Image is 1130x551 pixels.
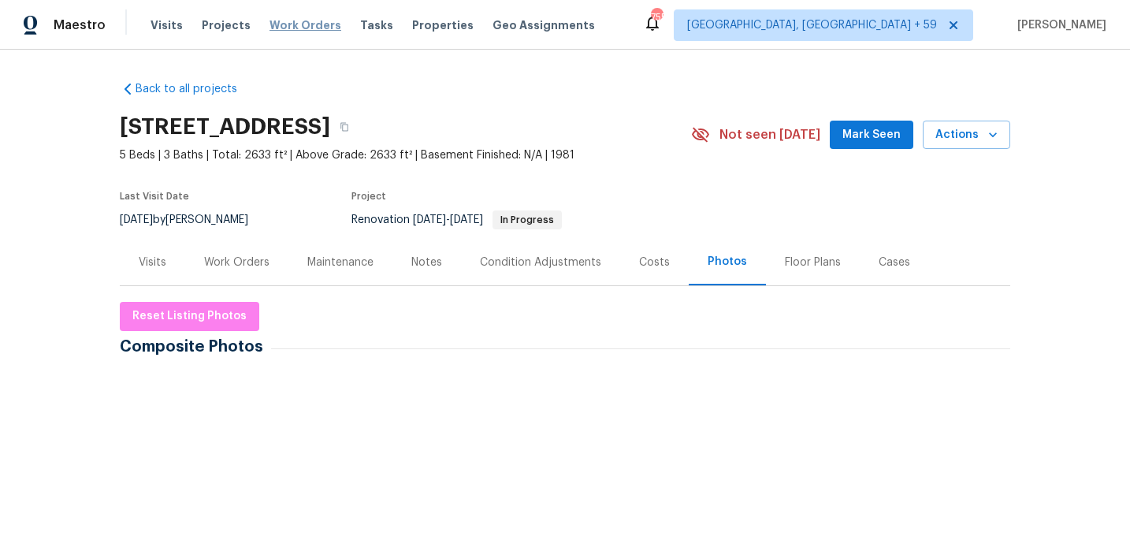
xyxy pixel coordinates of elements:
[120,81,271,97] a: Back to all projects
[450,214,483,225] span: [DATE]
[120,147,691,163] span: 5 Beds | 3 Baths | Total: 2633 ft² | Above Grade: 2633 ft² | Basement Finished: N/A | 1981
[307,255,374,270] div: Maintenance
[54,17,106,33] span: Maestro
[269,17,341,33] span: Work Orders
[120,210,267,229] div: by [PERSON_NAME]
[132,307,247,326] span: Reset Listing Photos
[120,214,153,225] span: [DATE]
[493,17,595,33] span: Geo Assignments
[120,339,271,355] span: Composite Photos
[719,127,820,143] span: Not seen [DATE]
[785,255,841,270] div: Floor Plans
[494,215,560,225] span: In Progress
[1011,17,1106,33] span: [PERSON_NAME]
[139,255,166,270] div: Visits
[120,119,330,135] h2: [STREET_ADDRESS]
[204,255,269,270] div: Work Orders
[639,255,670,270] div: Costs
[413,214,483,225] span: -
[935,125,998,145] span: Actions
[411,255,442,270] div: Notes
[480,255,601,270] div: Condition Adjustments
[412,17,474,33] span: Properties
[360,20,393,31] span: Tasks
[120,192,189,201] span: Last Visit Date
[120,302,259,331] button: Reset Listing Photos
[923,121,1010,150] button: Actions
[842,125,901,145] span: Mark Seen
[830,121,913,150] button: Mark Seen
[413,214,446,225] span: [DATE]
[879,255,910,270] div: Cases
[151,17,183,33] span: Visits
[202,17,251,33] span: Projects
[651,9,662,25] div: 755
[351,214,562,225] span: Renovation
[330,113,359,141] button: Copy Address
[687,17,937,33] span: [GEOGRAPHIC_DATA], [GEOGRAPHIC_DATA] + 59
[351,192,386,201] span: Project
[708,254,747,270] div: Photos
